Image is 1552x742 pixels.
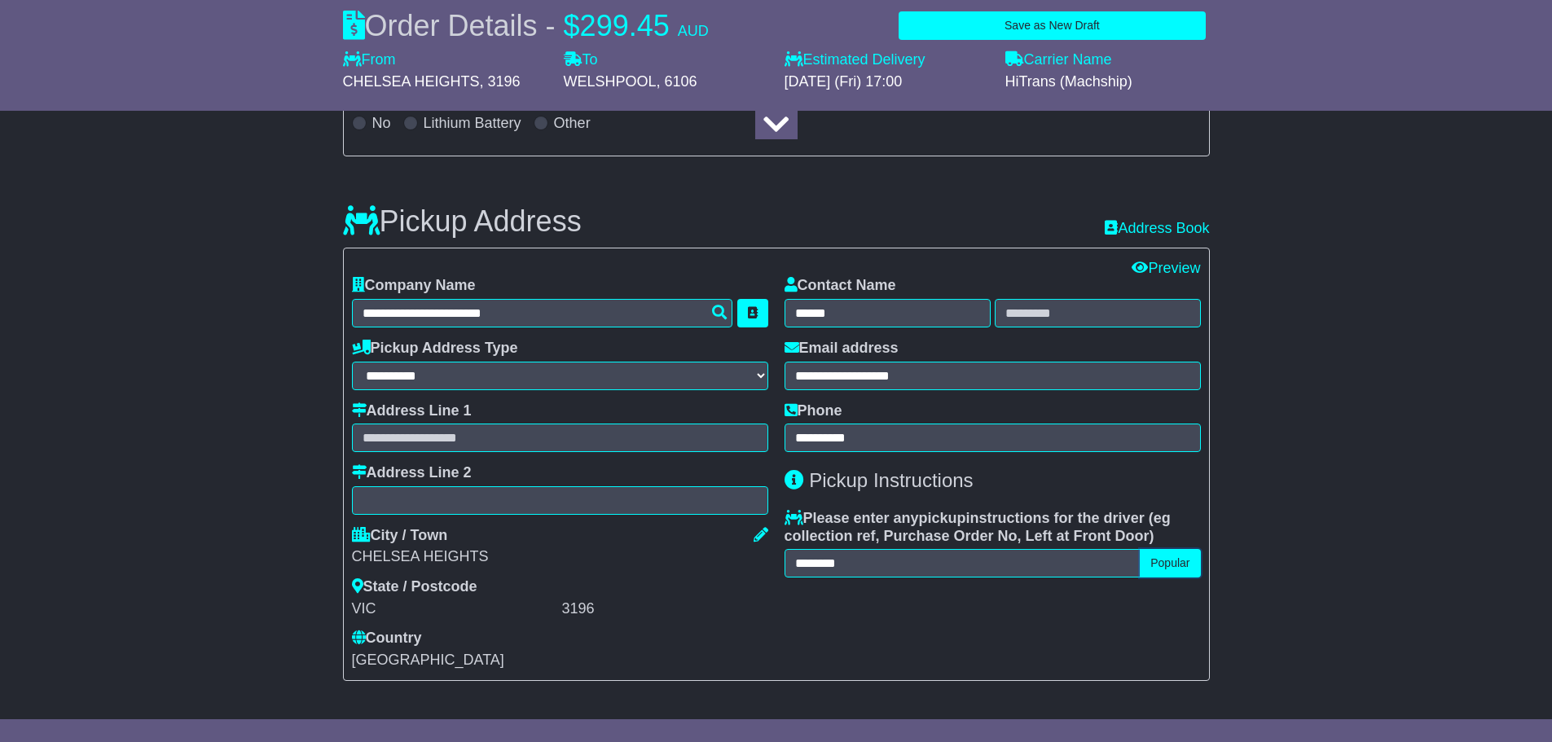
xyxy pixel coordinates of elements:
[343,205,582,238] h3: Pickup Address
[562,600,768,618] div: 3196
[343,73,480,90] span: CHELSEA HEIGHTS
[480,73,521,90] span: , 3196
[352,402,472,420] label: Address Line 1
[343,8,709,43] div: Order Details -
[785,510,1171,544] span: eg collection ref, Purchase Order No, Left at Front Door
[352,600,558,618] div: VIC
[352,340,518,358] label: Pickup Address Type
[352,630,422,648] label: Country
[352,277,476,295] label: Company Name
[564,51,598,69] label: To
[785,73,989,91] div: [DATE] (Fri) 17:00
[785,51,989,69] label: Estimated Delivery
[1005,51,1112,69] label: Carrier Name
[564,73,657,90] span: WELSHPOOL
[352,652,504,668] span: [GEOGRAPHIC_DATA]
[1132,260,1200,276] a: Preview
[919,510,966,526] span: pickup
[1140,549,1200,577] button: Popular
[352,527,448,545] label: City / Town
[785,277,896,295] label: Contact Name
[785,340,899,358] label: Email address
[809,469,973,491] span: Pickup Instructions
[564,9,580,42] span: $
[657,73,697,90] span: , 6106
[352,464,472,482] label: Address Line 2
[1005,73,1210,91] div: HiTrans (Machship)
[899,11,1205,40] button: Save as New Draft
[352,548,768,566] div: CHELSEA HEIGHTS
[580,9,670,42] span: 299.45
[785,510,1201,545] label: Please enter any instructions for the driver ( )
[678,23,709,39] span: AUD
[343,51,396,69] label: From
[785,402,842,420] label: Phone
[352,578,477,596] label: State / Postcode
[1105,220,1209,238] a: Address Book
